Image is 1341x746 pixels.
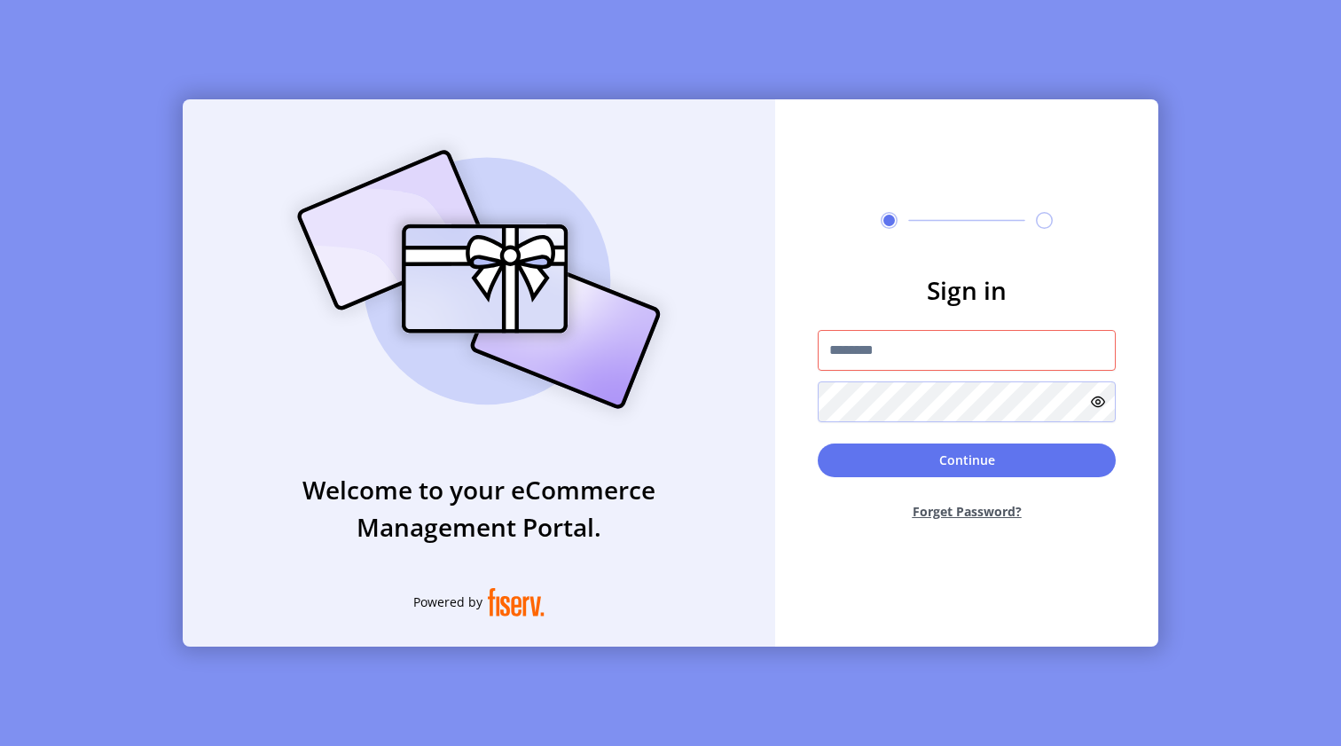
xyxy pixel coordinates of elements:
img: card_Illustration.svg [271,130,687,428]
h3: Sign in [818,271,1116,309]
h3: Welcome to your eCommerce Management Portal. [183,471,775,546]
span: Powered by [413,593,482,611]
button: Continue [818,444,1116,477]
button: Forget Password? [818,488,1116,535]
